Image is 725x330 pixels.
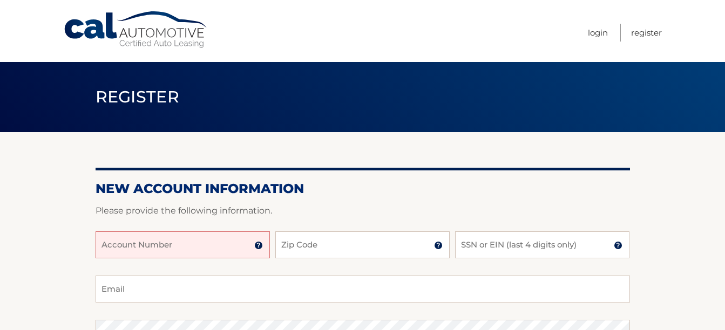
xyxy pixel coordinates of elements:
a: Login [588,24,608,42]
input: SSN or EIN (last 4 digits only) [455,231,629,258]
span: Register [96,87,180,107]
input: Email [96,276,630,302]
a: Cal Automotive [63,11,209,49]
h2: New Account Information [96,181,630,197]
p: Please provide the following information. [96,203,630,218]
img: tooltip.svg [254,241,263,250]
img: tooltip.svg [614,241,622,250]
img: tooltip.svg [434,241,443,250]
input: Account Number [96,231,270,258]
a: Register [631,24,662,42]
input: Zip Code [275,231,450,258]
